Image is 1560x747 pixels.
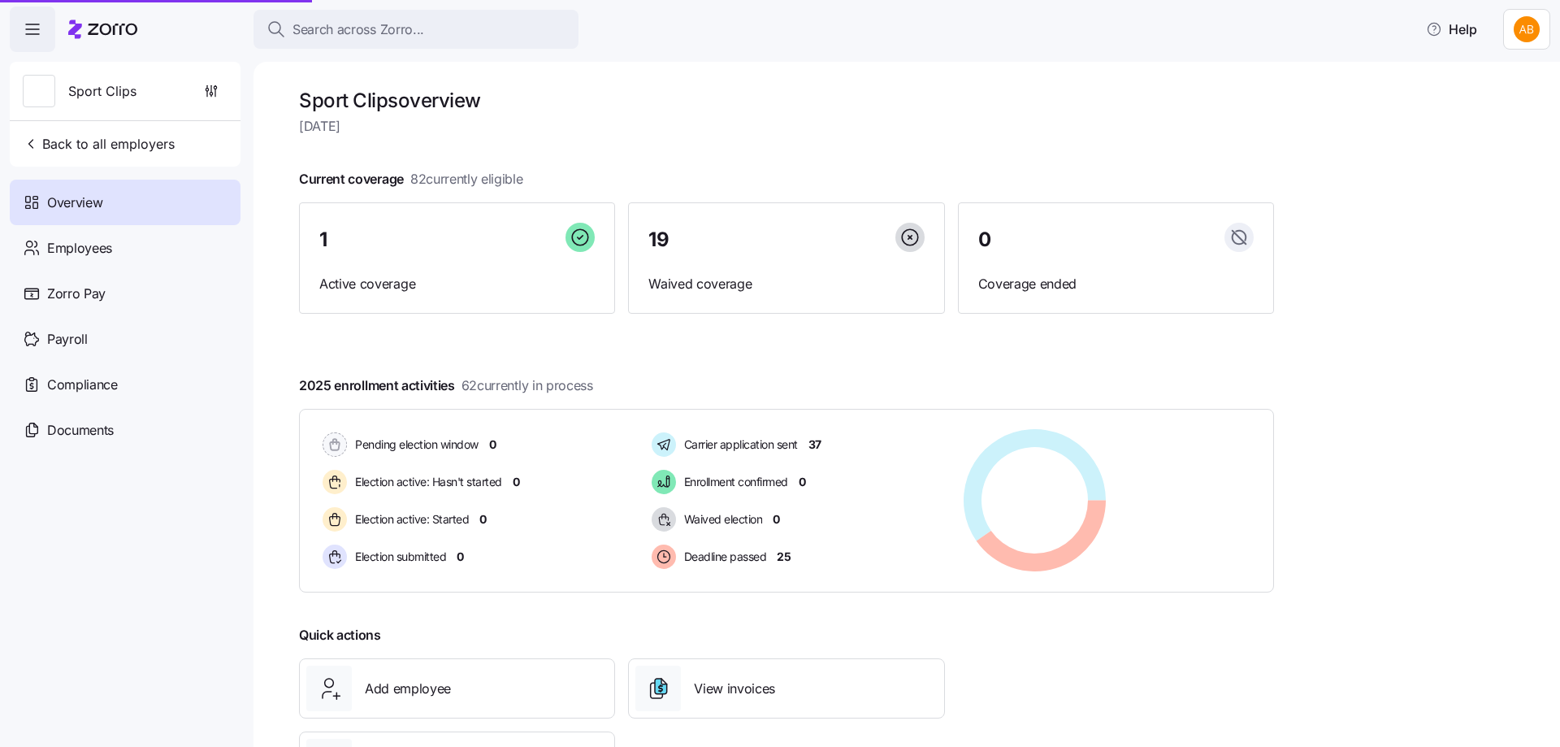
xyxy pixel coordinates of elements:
[1426,20,1477,39] span: Help
[47,193,102,213] span: Overview
[457,549,464,565] span: 0
[10,316,240,362] a: Payroll
[461,376,593,396] span: 62 currently in process
[23,134,175,154] span: Back to all employers
[808,436,821,453] span: 37
[47,284,106,304] span: Zorro Pay
[648,274,924,294] span: Waived coverage
[679,511,763,528] span: Waived election
[799,474,806,490] span: 0
[978,230,991,250] span: 0
[299,376,593,396] span: 2025 enrollment activities
[679,436,798,453] span: Carrier application sent
[319,230,327,250] span: 1
[16,128,181,160] button: Back to all employers
[694,679,775,699] span: View invoices
[10,180,240,225] a: Overview
[350,474,502,490] span: Election active: Hasn't started
[292,20,424,40] span: Search across Zorro...
[299,116,1274,137] span: [DATE]
[365,679,451,699] span: Add employee
[47,329,88,350] span: Payroll
[513,474,520,490] span: 0
[10,225,240,271] a: Employees
[47,375,118,395] span: Compliance
[350,511,469,528] span: Election active: Started
[299,625,381,645] span: Quick actions
[773,511,780,528] span: 0
[489,436,496,453] span: 0
[253,10,578,49] button: Search across Zorro...
[410,169,523,189] span: 82 currently eligible
[479,511,487,528] span: 0
[10,407,240,453] a: Documents
[68,81,136,102] span: Sport Clips
[648,230,669,250] span: 19
[47,238,112,258] span: Employees
[47,420,114,441] span: Documents
[299,169,523,189] span: Current coverage
[299,88,1274,113] h1: Sport Clips overview
[679,549,767,565] span: Deadline passed
[319,274,595,294] span: Active coverage
[777,549,791,565] span: 25
[1413,13,1490,46] button: Help
[350,549,446,565] span: Election submitted
[978,274,1254,294] span: Coverage ended
[10,271,240,316] a: Zorro Pay
[350,436,479,453] span: Pending election window
[679,474,788,490] span: Enrollment confirmed
[10,362,240,407] a: Compliance
[1514,16,1540,42] img: 42a6513890f28a9d591cc60790ab6045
